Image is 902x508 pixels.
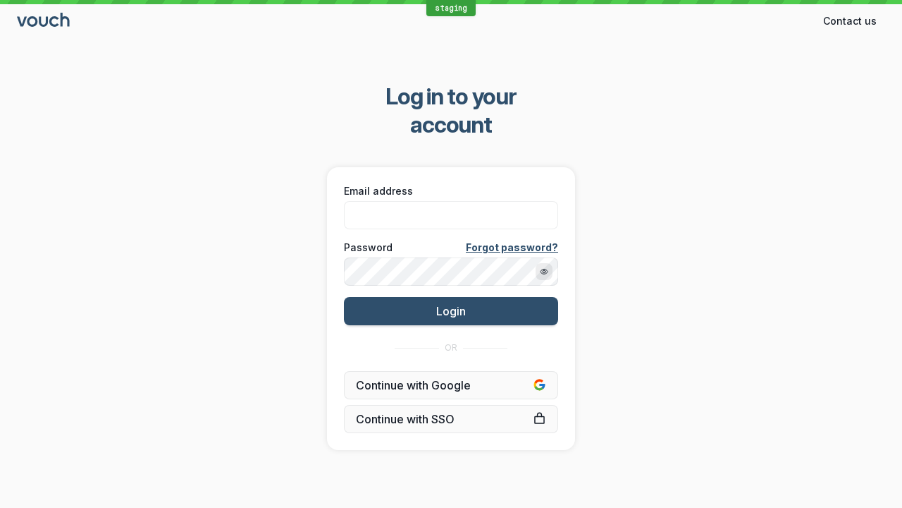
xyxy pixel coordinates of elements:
[356,412,546,426] span: Continue with SSO
[344,371,558,399] button: Continue with Google
[344,297,558,325] button: Login
[536,263,552,280] button: Show password
[823,14,877,28] span: Contact us
[445,342,457,353] span: OR
[344,241,393,255] span: Password
[466,241,558,255] a: Forgot password?
[815,10,885,32] button: Contact us
[344,405,558,433] a: Continue with SSO
[436,304,466,318] span: Login
[344,184,413,198] span: Email address
[17,16,72,28] a: Go to sign in
[346,83,557,139] span: Log in to your account
[356,378,546,392] span: Continue with Google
